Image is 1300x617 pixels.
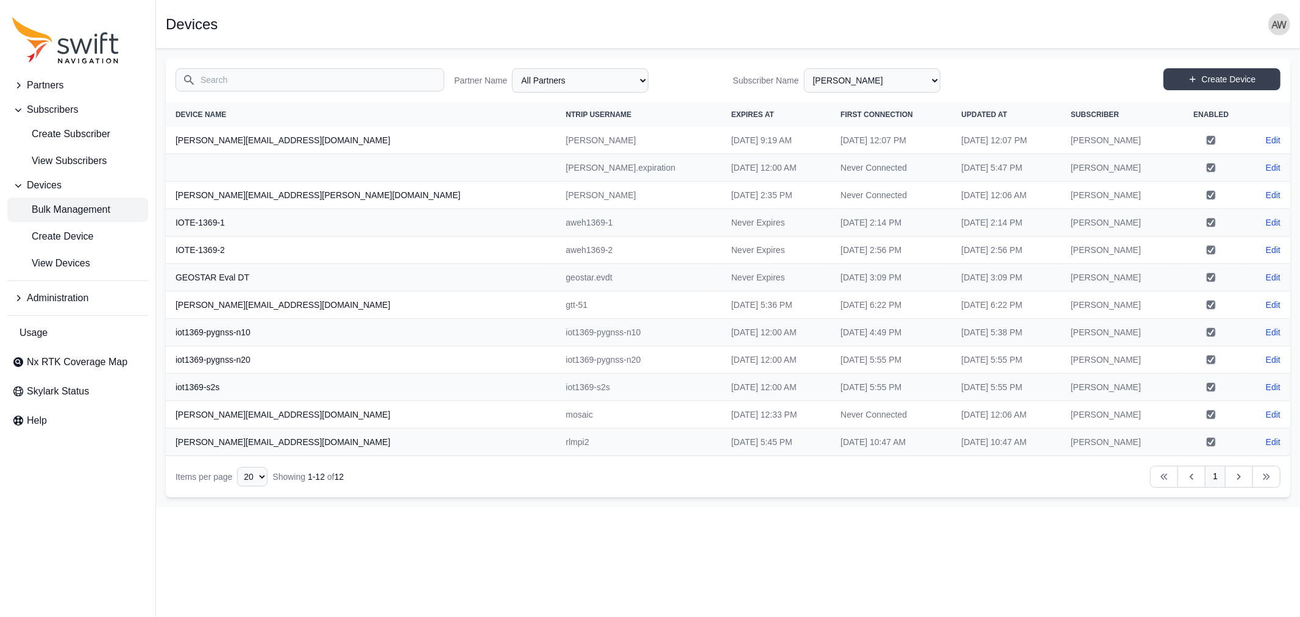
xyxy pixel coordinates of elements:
button: Subscribers [7,98,148,122]
a: View Devices [7,251,148,276]
span: Expires At [731,110,774,119]
td: iot1369-pygnss-n20 [556,346,721,374]
td: [PERSON_NAME] [1061,182,1176,209]
th: NTRIP Username [556,102,721,127]
span: Help [27,413,47,428]
td: Never Connected [831,154,951,182]
td: [PERSON_NAME] [1061,291,1176,319]
th: Subscriber [1061,102,1176,127]
div: Showing of [272,471,344,483]
td: [PERSON_NAME] [1061,401,1176,429]
th: IOTE-1369-2 [166,237,556,264]
a: Edit [1266,271,1280,284]
td: [DATE] 5:36 PM [722,291,831,319]
td: [DATE] 2:56 PM [831,237,951,264]
span: Create Subscriber [12,127,110,141]
span: Items per page [176,472,232,482]
td: [DATE] 2:14 PM [952,209,1061,237]
span: Devices [27,178,62,193]
a: Edit [1266,134,1280,146]
td: [DATE] 6:22 PM [952,291,1061,319]
td: Never Connected [831,401,951,429]
a: Edit [1266,162,1280,174]
td: Never Expires [722,264,831,291]
a: Edit [1266,244,1280,256]
th: iot1369-pygnss-n20 [166,346,556,374]
nav: Table navigation [166,456,1290,498]
td: [PERSON_NAME] [1061,374,1176,401]
span: Create Device [12,229,93,244]
a: Edit [1266,299,1280,311]
td: [DATE] 2:56 PM [952,237,1061,264]
a: Edit [1266,436,1280,448]
h1: Devices [166,17,218,32]
td: geostar.evdt [556,264,721,291]
button: Partners [7,73,148,98]
a: Edit [1266,381,1280,393]
span: First Connection [840,110,913,119]
td: [PERSON_NAME] [1061,429,1176,456]
td: [DATE] 3:09 PM [952,264,1061,291]
td: rlmpi2 [556,429,721,456]
td: [PERSON_NAME] [556,182,721,209]
select: Display Limit [237,467,268,487]
td: [DATE] 12:07 PM [831,127,951,154]
td: [DATE] 12:00 AM [722,319,831,346]
td: [DATE] 4:49 PM [831,319,951,346]
td: [PERSON_NAME].expiration [556,154,721,182]
span: View Subscribers [12,154,107,168]
th: [PERSON_NAME][EMAIL_ADDRESS][PERSON_NAME][DOMAIN_NAME] [166,182,556,209]
td: aweh1369-2 [556,237,721,264]
td: [DATE] 12:07 PM [952,127,1061,154]
span: Nx RTK Coverage Map [27,355,127,369]
td: Never Expires [722,237,831,264]
td: Never Expires [722,209,831,237]
th: [PERSON_NAME][EMAIL_ADDRESS][DOMAIN_NAME] [166,401,556,429]
a: Nx RTK Coverage Map [7,350,148,374]
td: [PERSON_NAME] [1061,209,1176,237]
td: [DATE] 12:06 AM [952,401,1061,429]
a: Usage [7,321,148,345]
td: [PERSON_NAME] [556,127,721,154]
td: [PERSON_NAME] [1061,346,1176,374]
span: 1 - 12 [308,472,325,482]
td: [DATE] 5:55 PM [831,346,951,374]
td: mosaic [556,401,721,429]
td: [DATE] 2:35 PM [722,182,831,209]
input: Search [176,68,444,91]
th: GEOSTAR Eval DT [166,264,556,291]
a: Skylark Status [7,379,148,404]
button: Devices [7,173,148,198]
a: Edit [1266,189,1280,201]
td: Never Connected [831,182,951,209]
td: [DATE] 9:19 AM [722,127,831,154]
td: [PERSON_NAME] [1061,237,1176,264]
a: Edit [1266,216,1280,229]
img: user photo [1268,13,1290,35]
td: [DATE] 5:55 PM [831,374,951,401]
span: Partners [27,78,63,93]
a: Edit [1266,408,1280,421]
td: [PERSON_NAME] [1061,319,1176,346]
span: Subscribers [27,102,78,117]
button: Administration [7,286,148,310]
span: Administration [27,291,88,305]
select: Subscriber [804,68,940,93]
td: iot1369-pygnss-n10 [556,319,721,346]
span: Skylark Status [27,384,89,399]
td: [DATE] 5:55 PM [952,374,1061,401]
th: [PERSON_NAME][EMAIL_ADDRESS][DOMAIN_NAME] [166,127,556,154]
td: [PERSON_NAME] [1061,154,1176,182]
td: [PERSON_NAME] [1061,264,1176,291]
span: Bulk Management [12,202,110,217]
th: iot1369-pygnss-n10 [166,319,556,346]
td: [PERSON_NAME] [1061,127,1176,154]
a: View Subscribers [7,149,148,173]
a: Help [7,408,148,433]
td: [DATE] 12:06 AM [952,182,1061,209]
td: iot1369-s2s [556,374,721,401]
th: [PERSON_NAME][EMAIL_ADDRESS][DOMAIN_NAME] [166,291,556,319]
a: Create Device [7,224,148,249]
td: [DATE] 6:22 PM [831,291,951,319]
select: Partner Name [512,68,648,93]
